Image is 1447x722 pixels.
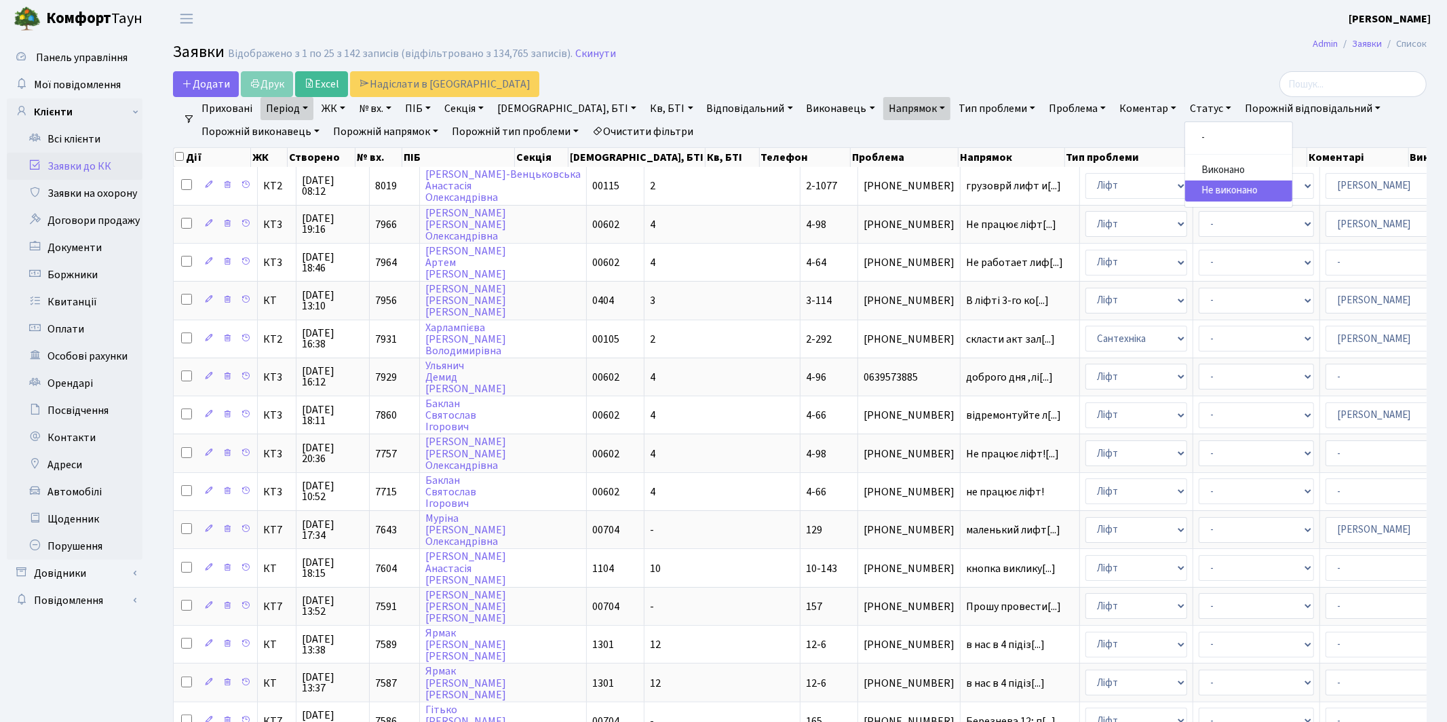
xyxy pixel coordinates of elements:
span: 2-1077 [806,178,837,193]
a: Щоденник [7,506,142,533]
span: 4-66 [806,484,826,499]
span: відремонтуйте л[...] [966,408,1061,423]
span: Таун [46,7,142,31]
a: Панель управління [7,44,142,71]
span: 7956 [375,293,397,308]
span: [PHONE_NUMBER] [864,487,954,497]
a: - [1185,128,1292,149]
span: КТ3 [263,257,290,268]
span: 2 [650,332,655,347]
span: 4 [650,446,655,461]
a: Excel [295,71,348,97]
span: 4 [650,217,655,232]
span: маленький лифт[...] [966,522,1060,537]
div: Відображено з 1 по 25 з 142 записів (відфільтровано з 134,765 записів). [228,47,573,60]
span: В ліфті 3-го ко[...] [966,293,1049,308]
span: 4 [650,255,655,270]
a: Відповідальний [701,97,798,120]
span: 10 [650,561,661,576]
span: 129 [806,522,822,537]
a: [DEMOGRAPHIC_DATA], БТІ [492,97,642,120]
span: [PHONE_NUMBER] [864,410,954,421]
span: [PHONE_NUMBER] [864,295,954,306]
span: [DATE] 13:37 [302,672,364,693]
a: Заявки до КК [7,153,142,180]
span: КТ [263,295,290,306]
a: Боржники [7,261,142,288]
span: Заявки [173,40,225,64]
a: Посвідчення [7,397,142,424]
a: Клієнти [7,98,142,126]
span: [DATE] 13:52 [302,595,364,617]
span: КТ3 [263,372,290,383]
a: Статус [1184,97,1237,120]
th: Створено [288,148,355,167]
a: Напрямок [883,97,950,120]
span: 7964 [375,255,397,270]
span: 12 [650,637,661,652]
span: [DATE] 16:38 [302,328,364,349]
span: Додати [182,77,230,92]
span: 3 [650,293,655,308]
span: 00115 [592,178,619,193]
a: Тип проблеми [953,97,1041,120]
a: [PERSON_NAME][PERSON_NAME]Олександрівна [425,206,506,244]
a: Заявки [1352,37,1382,51]
a: Очистити фільтри [587,120,699,143]
span: [DATE] 18:15 [302,557,364,579]
a: Ярмак[PERSON_NAME][PERSON_NAME] [425,626,506,664]
a: Коментар [1114,97,1182,120]
b: [PERSON_NAME] [1349,12,1431,26]
span: КТ7 [263,601,290,612]
a: Заявки на охорону [7,180,142,207]
span: не працює ліфт! [966,487,1074,497]
a: Контакти [7,424,142,451]
a: УльяничДемид[PERSON_NAME] [425,358,506,396]
span: [PHONE_NUMBER] [864,563,954,574]
span: кнопка виклику[...] [966,561,1056,576]
span: КТ3 [263,487,290,497]
a: Повідомлення [7,587,142,614]
b: Комфорт [46,7,111,29]
a: [PERSON_NAME]-ВенцьковськаАнастасіяОлександрівна [425,167,581,205]
span: [DATE] 13:38 [302,634,364,655]
span: КТ3 [263,410,290,421]
span: КТ [263,678,290,689]
span: 1301 [592,637,614,652]
span: в нас в 4 підіз[...] [966,637,1045,652]
a: Додати [173,71,239,97]
th: Секція [515,148,568,167]
span: 00602 [592,217,619,232]
span: [PHONE_NUMBER] [864,449,954,459]
a: Приховані [196,97,258,120]
span: 7604 [375,561,397,576]
span: КТ3 [263,449,290,459]
span: 10-143 [806,561,837,576]
span: КТ7 [263,525,290,535]
span: 7757 [375,446,397,461]
a: Орендарі [7,370,142,397]
a: Скинути [575,47,616,60]
span: 7643 [375,522,397,537]
a: Не виконано [1185,180,1292,202]
span: Не працює ліфт[...] [966,217,1056,232]
a: Період [261,97,313,120]
th: Тип проблеми [1065,148,1186,167]
a: № вх. [353,97,397,120]
span: 4-64 [806,255,826,270]
th: ЖК [251,148,288,167]
a: Квитанції [7,288,142,316]
li: Список [1382,37,1427,52]
th: ПІБ [402,148,515,167]
span: [DATE] 10:52 [302,480,364,502]
a: Харлампієва[PERSON_NAME]Володимирівна [425,320,506,358]
a: Проблема [1043,97,1111,120]
span: 12-6 [806,637,826,652]
th: № вх. [355,148,403,167]
span: КТ [263,639,290,650]
span: скласти акт зал[...] [966,332,1055,347]
a: [PERSON_NAME][PERSON_NAME][PERSON_NAME] [425,282,506,320]
span: 0404 [592,293,614,308]
span: 12 [650,676,661,691]
th: Телефон [760,148,851,167]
